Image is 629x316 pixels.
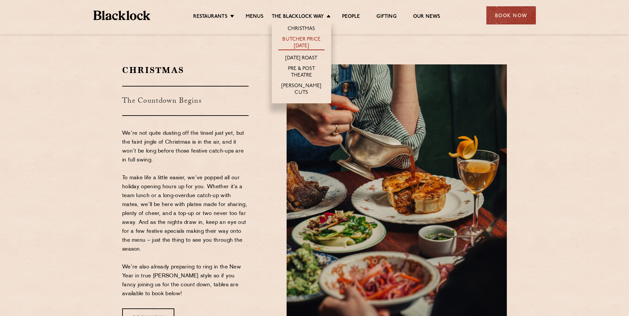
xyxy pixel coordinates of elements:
a: Pre & Post Theatre [278,66,325,80]
a: [DATE] Roast [285,55,317,62]
a: Christmas [288,26,315,33]
a: Gifting [376,14,396,21]
img: BL_Textured_Logo-footer-cropped.svg [93,11,151,20]
div: Book Now [486,6,536,24]
a: Menus [246,14,263,21]
a: Our News [413,14,440,21]
h2: Christmas [122,64,249,76]
a: People [342,14,360,21]
a: Restaurants [193,14,227,21]
h3: The Countdown Begins [122,86,249,116]
a: The Blacklock Way [272,14,324,21]
a: [PERSON_NAME] Cuts [278,83,325,97]
a: Butcher Price [DATE] [278,36,325,50]
p: We’re not quite dusting off the tinsel just yet, but the faint jingle of Christmas is in the air,... [122,129,249,298]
